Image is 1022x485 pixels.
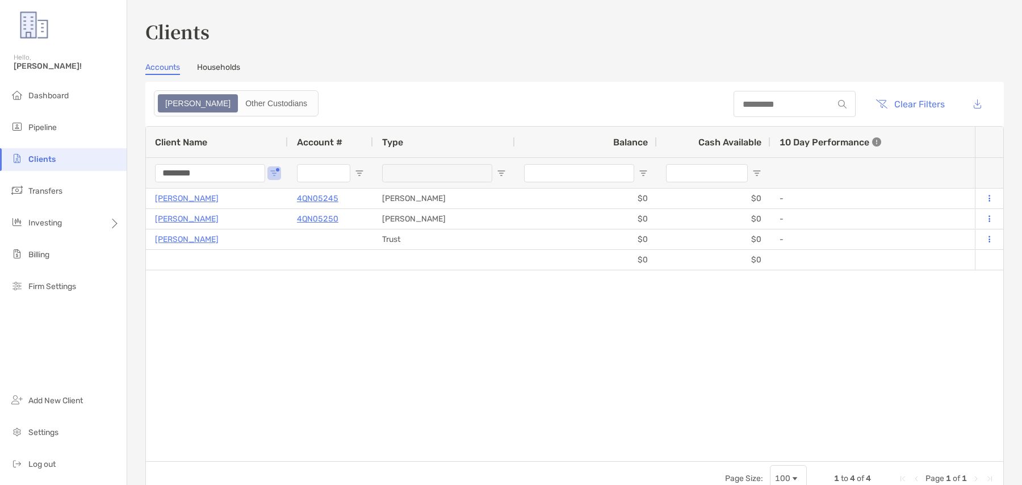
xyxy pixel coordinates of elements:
div: $0 [515,209,657,229]
a: Accounts [145,62,180,75]
div: - [780,189,989,208]
span: Billing [28,250,49,260]
div: Trust [373,229,515,249]
div: 100 [775,474,790,483]
div: - [780,210,989,228]
span: Dashboard [28,91,69,101]
a: [PERSON_NAME] [155,212,219,226]
span: Firm Settings [28,282,76,291]
div: segmented control [154,90,319,116]
span: Client Name [155,137,207,148]
a: [PERSON_NAME] [155,232,219,246]
span: Type [382,137,403,148]
span: Page [925,474,944,483]
div: Next Page [971,474,981,483]
a: 4QN05245 [297,191,338,206]
button: Clear Filters [867,91,953,116]
img: Zoe Logo [14,5,55,45]
span: 1 [962,474,967,483]
div: Other Custodians [239,95,313,111]
a: Households [197,62,240,75]
img: transfers icon [10,183,24,197]
div: $0 [657,229,770,249]
button: Open Filter Menu [752,169,761,178]
span: of [953,474,960,483]
div: First Page [898,474,907,483]
button: Open Filter Menu [270,169,279,178]
span: 1 [834,474,839,483]
div: Previous Page [912,474,921,483]
button: Open Filter Menu [497,169,506,178]
span: [PERSON_NAME]! [14,61,120,71]
span: Balance [613,137,648,148]
div: $0 [657,209,770,229]
span: 4 [850,474,855,483]
input: Client Name Filter Input [155,164,265,182]
div: $0 [515,250,657,270]
div: $0 [515,229,657,249]
a: [PERSON_NAME] [155,191,219,206]
div: [PERSON_NAME] [373,189,515,208]
div: $0 [657,250,770,270]
div: - [780,230,989,249]
input: Balance Filter Input [524,164,634,182]
span: Settings [28,428,58,437]
span: Log out [28,459,56,469]
span: Cash Available [698,137,761,148]
span: Pipeline [28,123,57,132]
img: clients icon [10,152,24,165]
div: [PERSON_NAME] [373,209,515,229]
img: billing icon [10,247,24,261]
span: Clients [28,154,56,164]
span: to [841,474,848,483]
img: add_new_client icon [10,393,24,407]
img: dashboard icon [10,88,24,102]
div: $0 [657,189,770,208]
img: investing icon [10,215,24,229]
a: 4QN05250 [297,212,338,226]
img: settings icon [10,425,24,438]
span: Add New Client [28,396,83,405]
img: input icon [838,100,847,108]
img: firm-settings icon [10,279,24,292]
span: Account # [297,137,342,148]
div: Page Size: [725,474,763,483]
div: $0 [515,189,657,208]
span: 1 [946,474,951,483]
button: Open Filter Menu [355,169,364,178]
span: Transfers [28,186,62,196]
span: 4 [866,474,871,483]
h3: Clients [145,18,1004,44]
input: Account # Filter Input [297,164,350,182]
span: of [857,474,864,483]
div: Zoe [159,95,237,111]
img: pipeline icon [10,120,24,133]
button: Open Filter Menu [639,169,648,178]
img: logout icon [10,457,24,470]
div: 10 Day Performance [780,127,881,157]
div: Last Page [985,474,994,483]
span: Investing [28,218,62,228]
input: Cash Available Filter Input [666,164,748,182]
